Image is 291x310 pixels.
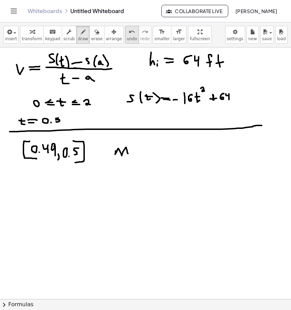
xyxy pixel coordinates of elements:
button: Toggle navigation [8,5,19,16]
span: keypad [45,36,60,41]
button: draw [76,26,90,44]
button: format_sizelarger [171,26,187,44]
button: arrange [104,26,124,44]
button: new [247,26,259,44]
button: insert [3,26,19,44]
i: undo [129,28,135,36]
span: insert [5,36,17,41]
span: draw [78,36,88,41]
span: new [248,36,257,41]
span: arrange [106,36,122,41]
span: fullscreen [190,36,210,41]
span: settings [227,36,243,41]
span: erase [91,36,102,41]
button: fullscreen [188,26,211,44]
button: erase [89,26,104,44]
button: settings [225,26,245,44]
span: redo [140,36,150,41]
i: keyboard [49,28,56,36]
span: [PERSON_NAME] [235,8,277,14]
span: save [262,36,272,41]
i: format_size [175,28,182,36]
span: transform [22,36,42,41]
span: larger [173,36,185,41]
button: save [260,26,274,44]
i: format_size [159,28,165,36]
button: Collaborate Live [161,5,228,17]
span: load [277,36,286,41]
button: load [275,26,288,44]
button: [PERSON_NAME] [230,5,283,17]
span: undo [127,36,137,41]
span: smaller [154,36,170,41]
button: format_sizesmaller [153,26,171,44]
span: scrub [63,36,75,41]
button: scrub [62,26,77,44]
a: Whiteboards [28,8,62,14]
button: transform [20,26,44,44]
span: Collaborate Live [167,8,222,14]
button: keyboardkeypad [43,26,62,44]
i: redo [142,28,148,36]
button: undoundo [125,26,139,44]
button: redoredo [139,26,151,44]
